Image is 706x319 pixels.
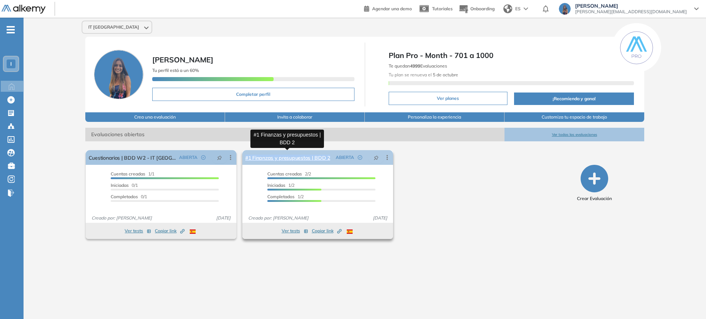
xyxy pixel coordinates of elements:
[267,194,304,199] span: 1/2
[250,130,324,148] div: #1 Finanzas y presupuestos | BDD 2
[111,194,138,199] span: Completados
[372,6,412,11] span: Agendar una demo
[470,6,495,11] span: Onboarding
[365,112,504,122] button: Personaliza la experiencia
[267,194,295,199] span: Completados
[389,72,458,77] span: Tu plan se renueva el
[217,155,222,160] span: pushpin
[211,152,228,163] button: pushpin
[312,228,342,234] span: Copiar link
[267,171,311,177] span: 2/2
[575,3,687,9] span: [PERSON_NAME]
[312,226,342,235] button: Copiar link
[370,215,390,221] span: [DATE]
[358,155,362,160] span: check-circle
[374,155,379,160] span: pushpin
[514,93,634,105] button: ¡Recomienda y gana!
[504,128,644,141] button: Ver todas las evaluaciones
[89,150,176,165] a: Cuestionarios | BDD W2 - IT [GEOGRAPHIC_DATA]
[111,171,154,177] span: 1/1
[152,55,213,64] span: [PERSON_NAME]
[111,182,138,188] span: 0/1
[111,182,129,188] span: Iniciadas
[389,63,447,69] span: Te quedan Evaluaciones
[85,128,504,141] span: Evaluaciones abiertas
[577,195,612,202] span: Crear Evaluación
[152,68,199,73] span: Tu perfil está a un 60%
[389,92,507,105] button: Ver planes
[152,88,354,101] button: Completar perfil
[111,171,145,177] span: Cuentas creadas
[389,50,634,61] span: Plan Pro - Month - 701 a 1000
[245,215,311,221] span: Creado por: [PERSON_NAME]
[267,182,285,188] span: Iniciadas
[282,226,308,235] button: Ver tests
[201,155,206,160] span: check-circle
[155,226,185,235] button: Copiar link
[225,112,365,122] button: Invita a colaborar
[459,1,495,17] button: Onboarding
[94,50,143,99] img: Foto de perfil
[524,7,528,10] img: arrow
[504,112,644,122] button: Customiza tu espacio de trabajo
[1,5,46,14] img: Logo
[368,152,384,163] button: pushpin
[179,154,197,161] span: ABIERTA
[111,194,147,199] span: 0/1
[245,150,330,165] a: #1 Finanzas y presupuestos | BDD 2
[7,29,15,30] i: -
[267,171,302,177] span: Cuentas creadas
[432,6,453,11] span: Tutoriales
[125,226,151,235] button: Ver tests
[190,229,196,234] img: ESP
[410,63,420,69] b: 4999
[88,24,139,30] span: IT [GEOGRAPHIC_DATA]
[515,6,521,12] span: ES
[213,215,233,221] span: [DATE]
[575,9,687,15] span: [PERSON_NAME][EMAIL_ADDRESS][DOMAIN_NAME]
[364,4,412,12] a: Agendar una demo
[577,165,612,202] button: Crear Evaluación
[267,182,295,188] span: 1/2
[503,4,512,13] img: world
[336,154,354,161] span: ABIERTA
[85,112,225,122] button: Crea una evaluación
[432,72,458,77] b: 5 de octubre
[89,215,155,221] span: Creado por: [PERSON_NAME]
[347,229,353,234] img: ESP
[10,61,12,67] span: I
[155,228,185,234] span: Copiar link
